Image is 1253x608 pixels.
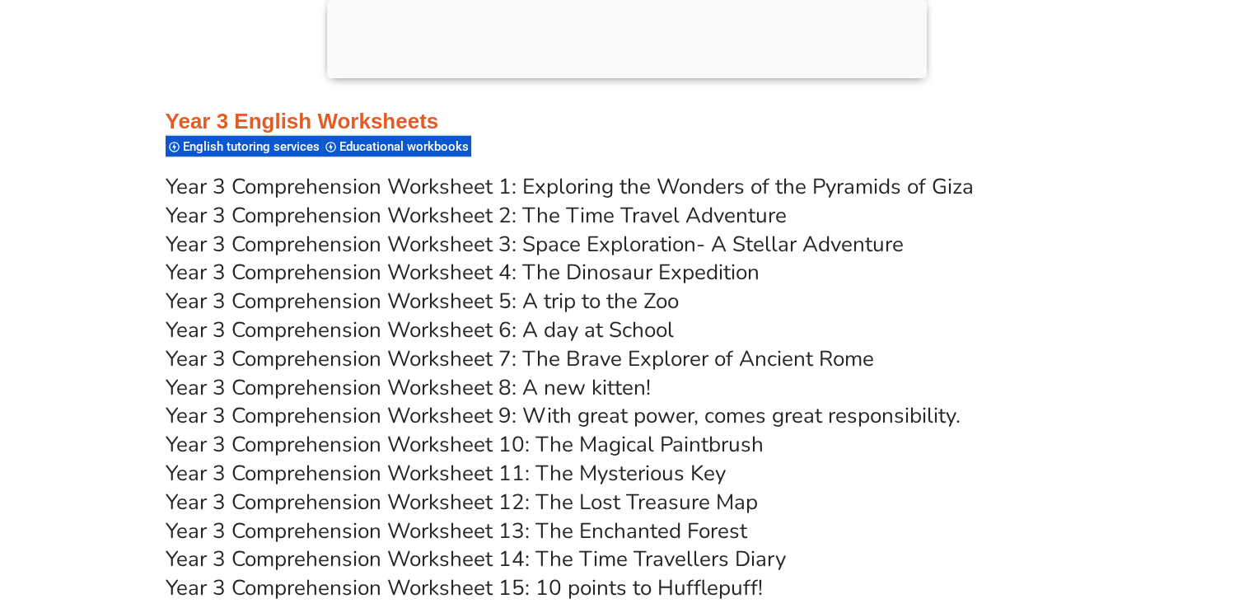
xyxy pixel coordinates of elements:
[166,172,974,201] a: Year 3 Comprehension Worksheet 1: Exploring the Wonders of the Pyramids of Giza
[322,135,471,157] div: Educational workbooks
[166,316,674,344] a: Year 3 Comprehension Worksheet 6: A day at School
[166,108,1088,136] h3: Year 3 English Worksheets
[166,344,874,373] a: Year 3 Comprehension Worksheet 7: The Brave Explorer of Ancient Rome
[166,258,760,287] a: Year 3 Comprehension Worksheet 4: The Dinosaur Expedition
[183,139,325,154] span: English tutoring services
[166,488,758,517] a: Year 3 Comprehension Worksheet 12: The Lost Treasure Map
[979,423,1253,608] iframe: Chat Widget
[166,287,679,316] a: Year 3 Comprehension Worksheet 5: A trip to the Zoo
[166,373,651,402] a: Year 3 Comprehension Worksheet 8: A new kitten!
[166,573,763,602] a: Year 3 Comprehension Worksheet 15: 10 points to Hufflepuff!
[166,401,961,430] a: Year 3 Comprehension Worksheet 9: With great power, comes great responsibility.
[166,230,904,259] a: Year 3 Comprehension Worksheet 3: Space Exploration- A Stellar Adventure
[166,430,764,459] a: Year 3 Comprehension Worksheet 10: The Magical Paintbrush
[166,459,726,488] a: Year 3 Comprehension Worksheet 11: The Mysterious Key
[166,517,747,545] a: Year 3 Comprehension Worksheet 13: The Enchanted Forest
[339,139,474,154] span: Educational workbooks
[166,201,787,230] a: Year 3 Comprehension Worksheet 2: The Time Travel Adventure
[166,135,322,157] div: English tutoring services
[166,545,786,573] a: Year 3 Comprehension Worksheet 14: The Time Travellers Diary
